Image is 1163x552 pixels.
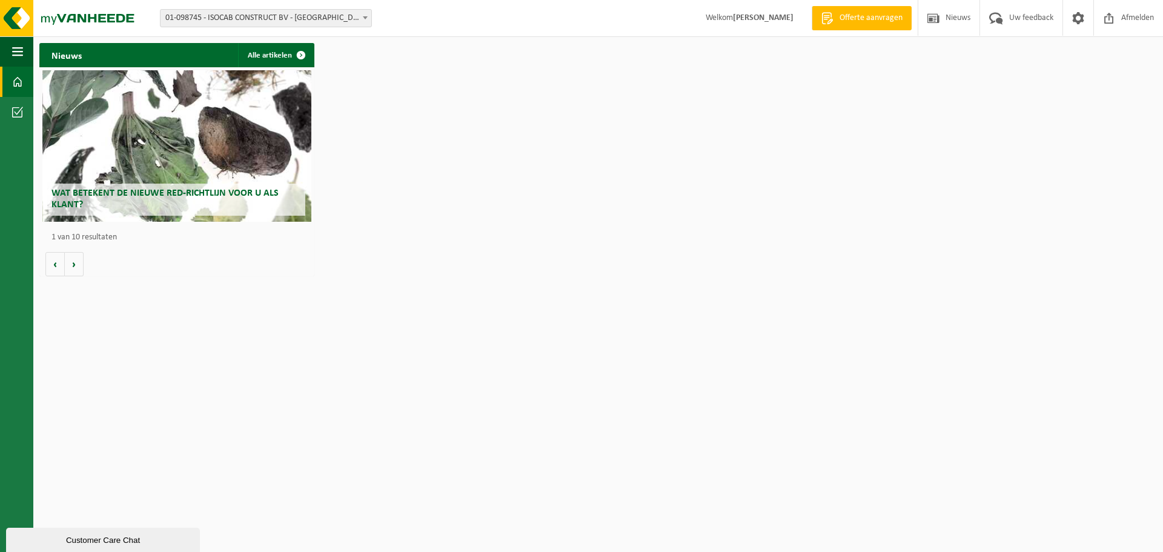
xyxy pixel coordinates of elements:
[160,9,372,27] span: 01-098745 - ISOCAB CONSTRUCT BV - BAVIKHOVE
[812,6,912,30] a: Offerte aanvragen
[837,12,906,24] span: Offerte aanvragen
[42,70,312,222] a: Wat betekent de nieuwe RED-richtlijn voor u als klant?
[161,10,371,27] span: 01-098745 - ISOCAB CONSTRUCT BV - BAVIKHOVE
[238,43,313,67] a: Alle artikelen
[65,252,84,276] button: Volgende
[51,233,308,242] p: 1 van 10 resultaten
[45,252,65,276] button: Vorige
[733,13,794,22] strong: [PERSON_NAME]
[6,525,202,552] iframe: chat widget
[39,43,94,67] h2: Nieuws
[51,188,279,210] span: Wat betekent de nieuwe RED-richtlijn voor u als klant?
